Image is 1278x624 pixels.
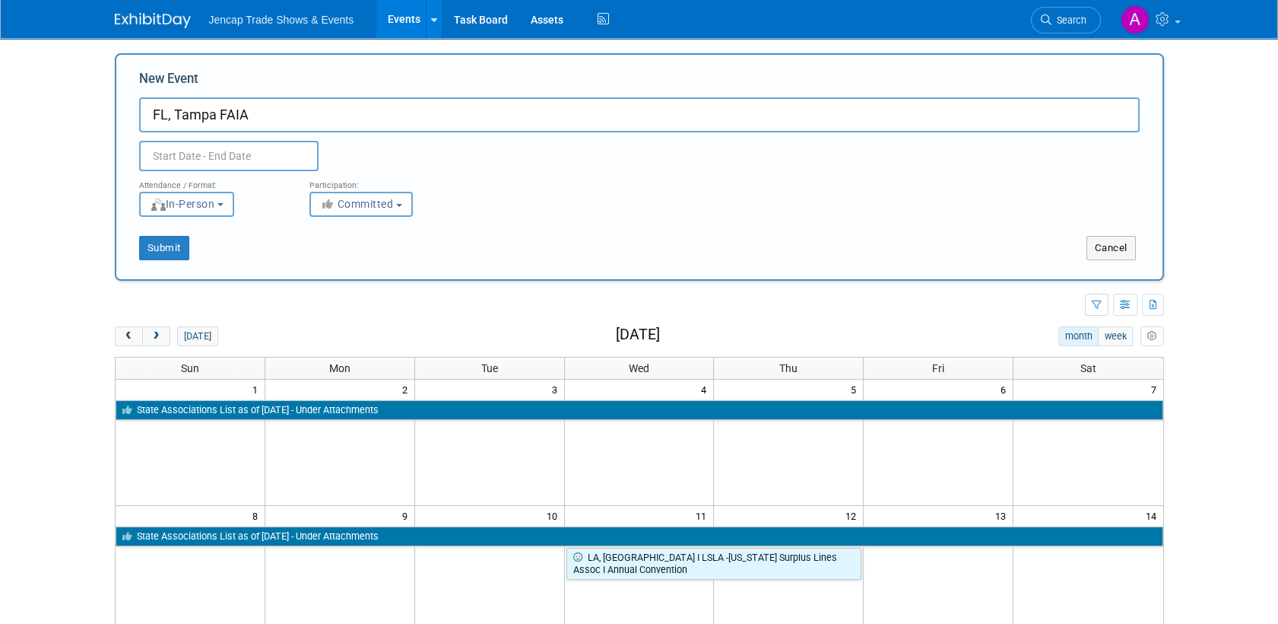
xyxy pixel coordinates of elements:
button: Submit [139,236,189,260]
a: LA, [GEOGRAPHIC_DATA] I LSLA -[US_STATE] Surplus Lines Assoc I Annual Convention [566,548,862,579]
button: next [142,326,170,346]
span: Sun [181,362,199,374]
span: 6 [999,380,1013,399]
span: Sat [1080,362,1096,374]
span: 11 [694,506,713,525]
button: prev [115,326,143,346]
a: State Associations List as of [DATE] - Under Attachments [116,527,1163,546]
a: State Associations List as of [DATE] - Under Attachments [116,400,1163,420]
span: Tue [481,362,498,374]
span: Search [1051,14,1086,26]
button: In-Person [139,192,234,217]
span: 7 [1150,380,1163,399]
span: 3 [550,380,564,399]
span: 10 [545,506,564,525]
span: Jencap Trade Shows & Events [209,14,354,26]
span: Mon [329,362,350,374]
img: ExhibitDay [115,13,191,28]
a: Search [1031,7,1101,33]
span: 5 [849,380,863,399]
label: New Event [139,70,198,94]
span: 13 [994,506,1013,525]
i: Personalize Calendar [1147,332,1157,342]
h2: [DATE] [616,326,660,343]
span: 4 [699,380,713,399]
span: Committed [320,198,394,210]
button: myCustomButton [1140,326,1163,346]
span: 1 [251,380,265,399]
span: 2 [401,380,414,399]
div: Participation: [309,171,457,191]
button: week [1098,326,1133,346]
span: 9 [401,506,414,525]
button: month [1058,326,1099,346]
input: Name of Trade Show / Conference [139,97,1140,132]
input: Start Date - End Date [139,141,319,171]
span: Fri [932,362,944,374]
img: Allison Sharpe [1121,5,1150,34]
span: In-Person [150,198,215,210]
button: [DATE] [177,326,217,346]
div: Attendance / Format: [139,171,287,191]
span: 14 [1144,506,1163,525]
span: Thu [779,362,798,374]
span: 8 [251,506,265,525]
span: 12 [844,506,863,525]
span: Wed [629,362,649,374]
button: Cancel [1086,236,1136,260]
button: Committed [309,192,413,217]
